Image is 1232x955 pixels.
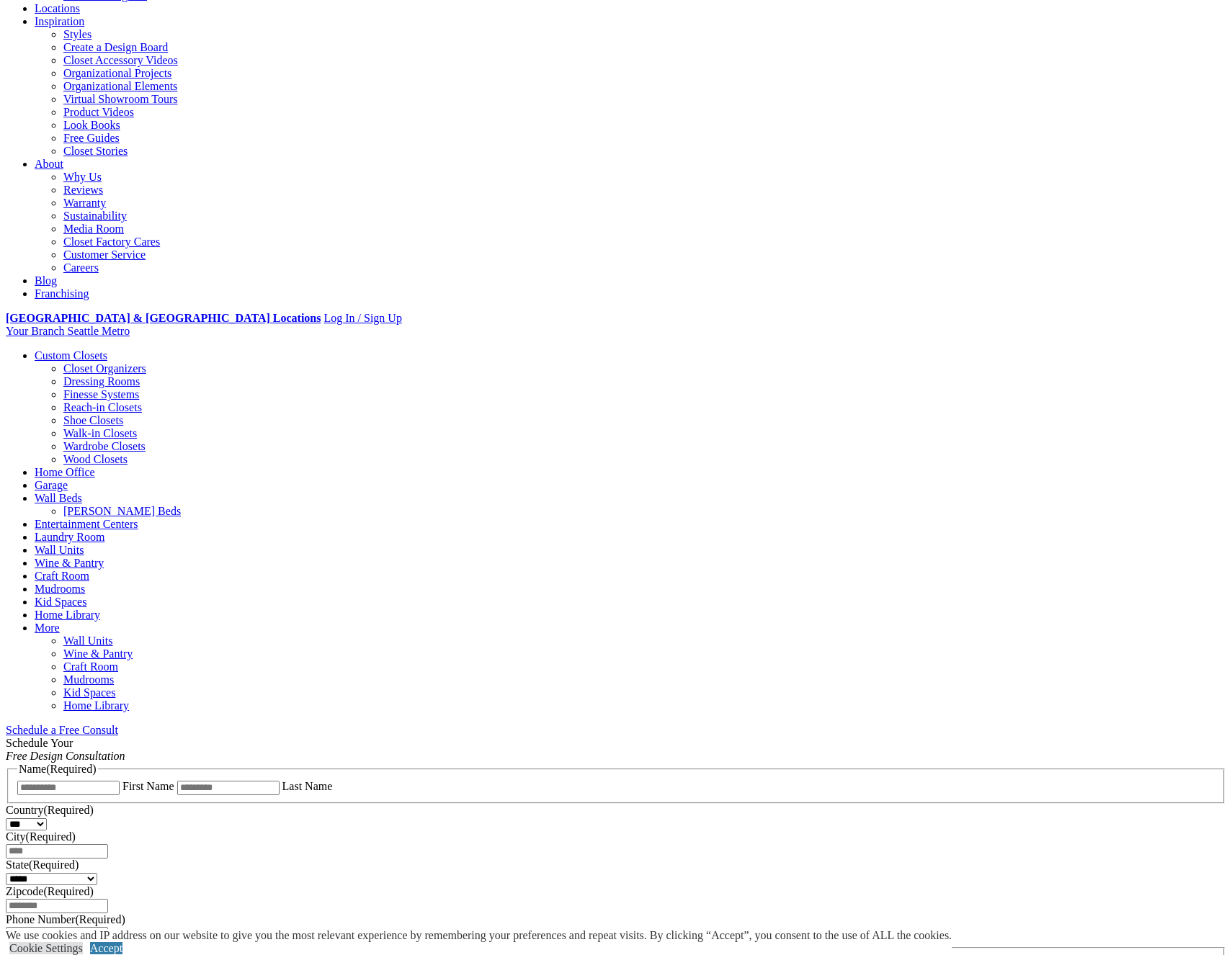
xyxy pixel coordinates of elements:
[63,686,115,699] a: Kid Spaces
[63,375,140,387] a: Dressing Rooms
[63,184,103,196] a: Reviews
[35,609,100,621] a: Home Library
[6,724,118,736] a: Schedule a Free Consult (opens a dropdown menu)
[63,660,118,673] a: Craft Room
[63,54,178,66] a: Closet Accessory Videos
[63,647,133,660] a: Wine & Pantry
[63,67,171,79] a: Organizational Projects
[35,531,104,543] a: Laundry Room
[6,312,321,324] a: [GEOGRAPHIC_DATA] & [GEOGRAPHIC_DATA] Locations
[63,635,112,647] a: Wall Units
[35,557,104,569] a: Wine & Pantry
[63,414,123,426] a: Shoe Closets
[63,28,91,40] a: Styles
[63,106,134,118] a: Product Videos
[63,210,127,222] a: Sustainability
[63,673,114,686] a: Mudrooms
[6,913,125,925] label: Phone Number
[35,158,63,170] a: About
[282,780,333,792] label: Last Name
[122,780,174,792] label: First Name
[35,492,82,504] a: Wall Beds
[63,80,177,92] a: Organizational Elements
[67,325,130,337] span: Seattle Metro
[63,119,120,131] a: Look Books
[63,699,129,712] a: Home Library
[63,223,124,235] a: Media Room
[63,171,102,183] a: Why Us
[35,583,85,595] a: Mudrooms
[35,596,86,608] a: Kid Spaces
[26,830,76,843] span: (Required)
[63,261,99,274] a: Careers
[6,830,76,843] label: City
[63,197,106,209] a: Warranty
[35,287,89,300] a: Franchising
[29,858,79,871] span: (Required)
[6,325,130,337] a: Your Branch Seattle Metro
[35,2,80,14] a: Locations
[35,349,107,362] a: Custom Closets
[63,41,168,53] a: Create a Design Board
[63,505,181,517] a: [PERSON_NAME] Beds
[63,93,178,105] a: Virtual Showroom Tours
[63,362,146,375] a: Closet Organizers
[90,942,122,954] a: Accept
[6,929,952,942] div: We use cookies and IP address on our website to give you the most relevant experience by remember...
[6,858,79,871] label: State
[35,274,57,287] a: Blog
[35,544,84,556] a: Wall Units
[63,401,142,413] a: Reach-in Closets
[17,763,98,776] legend: Name
[63,440,146,452] a: Wardrobe Closets
[35,570,89,582] a: Craft Room
[63,248,146,261] a: Customer Service
[6,737,125,762] span: Schedule Your
[43,804,93,816] span: (Required)
[6,804,94,816] label: Country
[6,885,94,897] label: Zipcode
[46,763,96,775] span: (Required)
[9,942,83,954] a: Cookie Settings
[63,145,128,157] a: Closet Stories
[35,466,95,478] a: Home Office
[63,236,160,248] a: Closet Factory Cares
[6,325,64,337] span: Your Branch
[35,518,138,530] a: Entertainment Centers
[35,479,68,491] a: Garage
[43,885,93,897] span: (Required)
[35,15,84,27] a: Inspiration
[63,427,137,439] a: Walk-in Closets
[323,312,401,324] a: Log In / Sign Up
[63,132,120,144] a: Free Guides
[6,750,125,762] em: Free Design Consultation
[75,913,125,925] span: (Required)
[35,622,60,634] a: More menu text will display only on big screen
[63,388,139,400] a: Finesse Systems
[63,453,128,465] a: Wood Closets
